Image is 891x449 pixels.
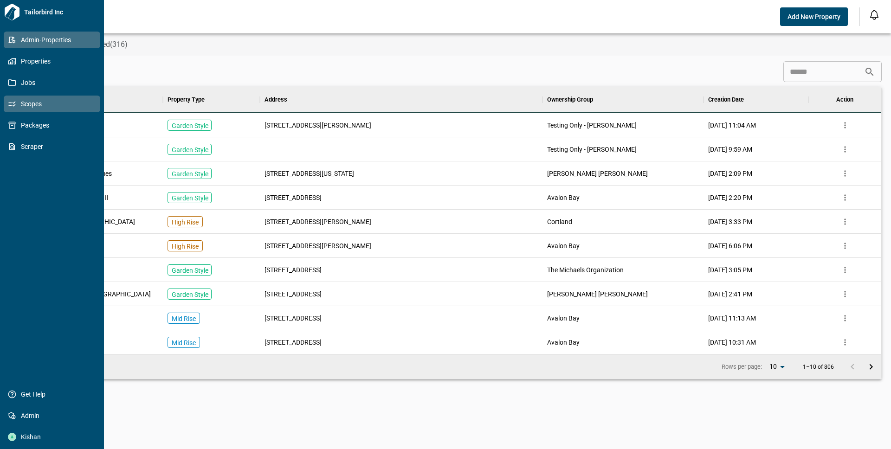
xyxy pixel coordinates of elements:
[708,87,744,113] div: Creation Date
[838,263,852,277] button: more
[708,241,752,250] span: [DATE] 6:06 PM
[265,338,322,347] span: [STREET_ADDRESS]
[708,314,756,323] span: [DATE] 11:13 AM
[265,265,322,275] span: [STREET_ADDRESS]
[788,12,840,21] span: Add New Property
[16,411,91,420] span: Admin
[836,87,853,113] div: Action
[172,242,199,251] p: High Rise
[708,145,752,154] span: [DATE] 9:59 AM
[838,142,852,156] button: more
[803,364,834,370] p: 1–10 of 806
[265,217,371,226] span: [STREET_ADDRESS][PERSON_NAME]
[547,193,580,202] span: Avalon Bay
[547,145,637,154] span: Testing Only - [PERSON_NAME]
[34,87,163,113] div: Property Name
[172,314,196,323] p: Mid Rise
[708,193,752,202] span: [DATE] 2:20 PM
[172,266,208,275] p: Garden Style
[708,338,756,347] span: [DATE] 10:31 AM
[265,169,354,178] span: [STREET_ADDRESS][US_STATE]
[542,87,704,113] div: Ownership Group
[265,193,322,202] span: [STREET_ADDRESS]
[547,121,637,130] span: Testing Only - [PERSON_NAME]
[547,289,648,299] span: [PERSON_NAME] [PERSON_NAME]
[838,118,852,132] button: more
[265,87,287,113] div: Address
[16,142,91,151] span: Scraper
[163,87,260,113] div: Property Type
[16,57,91,66] span: Properties
[708,265,752,275] span: [DATE] 3:05 PM
[172,290,208,299] p: Garden Style
[16,99,91,109] span: Scopes
[722,363,762,371] p: Rows per page:
[16,390,91,399] span: Get Help
[838,311,852,325] button: more
[4,117,100,134] a: Packages
[172,338,196,347] p: Mid Rise
[838,335,852,349] button: more
[547,338,580,347] span: Avalon Bay
[547,87,593,113] div: Ownership Group
[838,287,852,301] button: more
[265,314,322,323] span: [STREET_ADDRESS]
[838,215,852,229] button: more
[780,7,848,26] button: Add New Property
[16,121,91,130] span: Packages
[704,87,808,113] div: Creation Date
[547,314,580,323] span: Avalon Bay
[766,360,788,373] div: 10
[547,241,580,250] span: Avalon Bay
[4,138,100,155] a: Scraper
[265,289,322,299] span: [STREET_ADDRESS]
[172,145,208,154] p: Garden Style
[265,241,371,250] span: [STREET_ADDRESS][PERSON_NAME]
[4,74,100,91] a: Jobs
[838,191,852,205] button: more
[708,217,752,226] span: [DATE] 3:33 PM
[547,217,572,226] span: Cortland
[20,7,100,17] span: Tailorbird Inc
[708,289,752,299] span: [DATE] 2:41 PM
[172,193,208,203] p: Garden Style
[172,218,199,227] p: High Rise
[808,87,881,113] div: Action
[838,239,852,253] button: more
[867,7,882,22] button: Open notification feed
[547,265,624,275] span: The Michaels Organization
[16,432,91,442] span: Kishan
[16,35,91,45] span: Admin-Properties
[547,169,648,178] span: [PERSON_NAME] [PERSON_NAME]
[168,87,205,113] div: Property Type
[4,407,100,424] a: Admin
[24,33,891,56] div: base tabs
[838,167,852,180] button: more
[172,121,208,130] p: Garden Style
[708,169,752,178] span: [DATE] 2:09 PM
[708,121,756,130] span: [DATE] 11:04 AM
[260,87,542,113] div: Address
[265,121,371,130] span: [STREET_ADDRESS][PERSON_NAME]
[4,53,100,70] a: Properties
[82,40,128,49] span: Archived(316)
[16,78,91,87] span: Jobs
[4,32,100,48] a: Admin-Properties
[4,96,100,112] a: Scopes
[172,169,208,179] p: Garden Style
[862,358,880,376] button: Go to next page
